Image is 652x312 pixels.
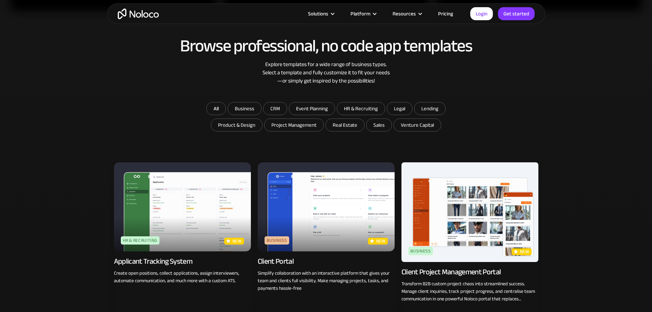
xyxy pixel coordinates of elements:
[401,267,501,277] div: Client Project Management Portal
[265,236,289,245] div: Business
[189,102,463,133] form: Email Form
[299,9,342,18] div: Solutions
[121,236,160,245] div: HR & Recruiting
[520,248,529,255] p: new
[258,270,395,292] p: Simplify collaboration with an interactive platform that gives your team and clients full visibil...
[430,9,462,18] a: Pricing
[258,257,294,266] div: Client Portal
[384,9,430,18] div: Resources
[114,270,251,285] p: Create open positions, collect applications, assign interviewers, automate communication, and muc...
[408,247,433,255] div: Business
[114,37,538,55] h2: Browse professional, no code app templates
[308,9,328,18] div: Solutions
[232,238,242,245] p: new
[470,7,493,20] a: Login
[350,9,370,18] div: Platform
[498,7,535,20] a: Get started
[206,102,226,115] a: All
[376,238,386,245] p: new
[114,60,538,85] div: Explore templates for a wide range of business types. Select a template and fully customize it to...
[114,257,193,266] div: Applicant Tracking System
[118,9,159,19] a: home
[393,9,416,18] div: Resources
[342,9,384,18] div: Platform
[401,280,538,303] p: Transform B2B custom project chaos into streamlined success. Manage client inquiries, track proje...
